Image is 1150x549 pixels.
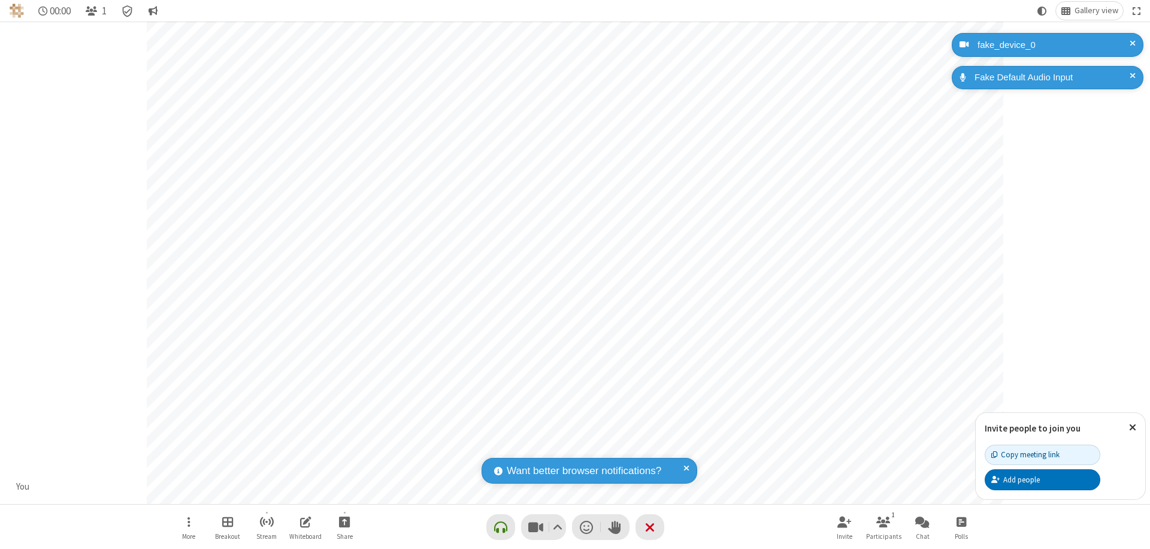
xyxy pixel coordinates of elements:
[865,510,901,544] button: Open participant list
[943,510,979,544] button: Open poll
[326,510,362,544] button: Start sharing
[116,2,139,20] div: Meeting details Encryption enabled
[171,510,207,544] button: Open menu
[289,533,322,540] span: Whiteboard
[635,514,664,540] button: End or leave meeting
[827,510,862,544] button: Invite participants (⌘+Shift+I)
[888,509,898,520] div: 1
[337,533,353,540] span: Share
[287,510,323,544] button: Open shared whiteboard
[916,533,930,540] span: Chat
[1075,6,1118,16] span: Gallery view
[601,514,630,540] button: Raise hand
[866,533,901,540] span: Participants
[837,533,852,540] span: Invite
[256,533,277,540] span: Stream
[1056,2,1123,20] button: Change layout
[210,510,246,544] button: Manage Breakout Rooms
[904,510,940,544] button: Open chat
[1128,2,1146,20] button: Fullscreen
[985,469,1100,490] button: Add people
[973,38,1134,52] div: fake_device_0
[970,71,1134,85] div: Fake Default Audio Input
[572,514,601,540] button: Send a reaction
[10,4,24,18] img: QA Selenium DO NOT DELETE OR CHANGE
[34,2,76,20] div: Timer
[50,5,71,17] span: 00:00
[1120,413,1145,442] button: Close popover
[985,423,1081,434] label: Invite people to join you
[12,480,34,494] div: You
[1033,2,1052,20] button: Using system theme
[486,514,515,540] button: Connect your audio
[507,463,661,479] span: Want better browser notifications?
[985,445,1100,465] button: Copy meeting link
[102,5,107,17] span: 1
[955,533,968,540] span: Polls
[249,510,285,544] button: Start streaming
[80,2,111,20] button: Open participant list
[521,514,566,540] button: Stop video (⌘+Shift+V)
[143,2,162,20] button: Conversation
[182,533,195,540] span: More
[215,533,240,540] span: Breakout
[991,449,1060,460] div: Copy meeting link
[549,514,565,540] button: Video setting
